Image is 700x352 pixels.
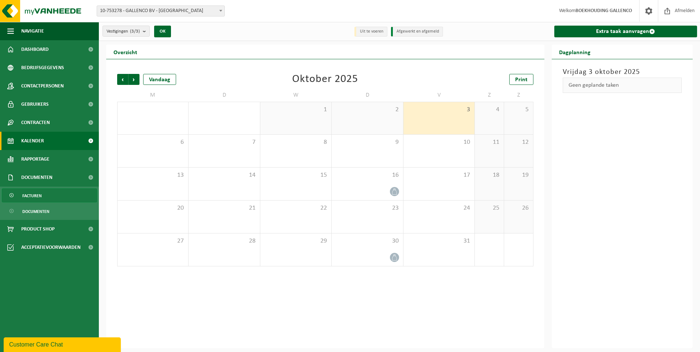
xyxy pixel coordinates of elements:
a: Extra taak aanvragen [554,26,697,37]
span: Vestigingen [107,26,140,37]
span: Documenten [21,168,52,187]
span: Print [515,77,528,83]
td: W [260,89,332,102]
span: 21 [192,204,256,212]
td: Z [504,89,533,102]
span: Navigatie [21,22,44,40]
strong: BOEKHOUDING GALLENCO [576,8,632,14]
h2: Dagplanning [552,45,598,59]
span: 23 [335,204,399,212]
td: Z [475,89,504,102]
span: Vorige [117,74,128,85]
h2: Overzicht [106,45,145,59]
span: 25 [479,204,500,212]
div: Oktober 2025 [292,74,358,85]
span: 27 [121,237,185,245]
td: D [189,89,260,102]
span: 14 [192,171,256,179]
span: 30 [335,237,399,245]
span: Kalender [21,132,44,150]
span: 31 [407,237,471,245]
span: 3 [407,106,471,114]
span: 7 [192,138,256,146]
a: Documenten [2,204,97,218]
span: Bedrijfsgegevens [21,59,64,77]
span: Contracten [21,113,50,132]
span: 8 [264,138,328,146]
span: 16 [335,171,399,179]
span: Volgende [129,74,139,85]
span: 15 [264,171,328,179]
count: (3/3) [130,29,140,34]
span: 22 [264,204,328,212]
span: 20 [121,204,185,212]
span: 10 [407,138,471,146]
span: 12 [508,138,529,146]
span: 1 [264,106,328,114]
span: 9 [335,138,399,146]
iframe: chat widget [4,336,122,352]
span: 11 [479,138,500,146]
div: Vandaag [143,74,176,85]
span: 5 [508,106,529,114]
span: 10-753278 - GALLENCO BV - NIEUWPOORT [97,5,225,16]
td: M [117,89,189,102]
span: 2 [335,106,399,114]
td: V [403,89,475,102]
span: 13 [121,171,185,179]
span: Facturen [22,189,42,203]
span: 24 [407,204,471,212]
span: 28 [192,237,256,245]
span: 17 [407,171,471,179]
a: Facturen [2,188,97,202]
div: Geen geplande taken [563,78,682,93]
span: Product Shop [21,220,55,238]
li: Afgewerkt en afgemeld [391,27,443,37]
span: Contactpersonen [21,77,64,95]
span: Acceptatievoorwaarden [21,238,81,256]
span: Dashboard [21,40,49,59]
h3: Vrijdag 3 oktober 2025 [563,67,682,78]
a: Print [509,74,533,85]
span: Documenten [22,205,49,218]
span: 26 [508,204,529,212]
td: D [332,89,403,102]
button: Vestigingen(3/3) [103,26,150,37]
button: OK [154,26,171,37]
span: 29 [264,237,328,245]
span: 4 [479,106,500,114]
span: 6 [121,138,185,146]
span: 19 [508,171,529,179]
li: Uit te voeren [354,27,387,37]
span: 18 [479,171,500,179]
span: Rapportage [21,150,49,168]
span: Gebruikers [21,95,49,113]
span: 10-753278 - GALLENCO BV - NIEUWPOORT [97,6,224,16]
